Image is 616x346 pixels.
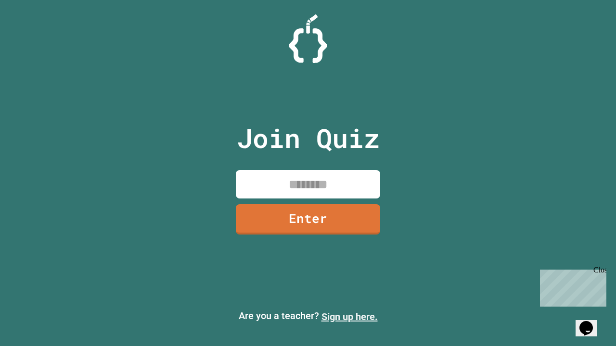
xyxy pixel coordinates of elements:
img: Logo.svg [289,14,327,63]
iframe: chat widget [536,266,606,307]
div: Chat with us now!Close [4,4,66,61]
p: Join Quiz [237,118,380,158]
a: Sign up here. [321,311,378,322]
iframe: chat widget [576,308,606,336]
a: Enter [236,204,380,235]
p: Are you a teacher? [8,309,608,324]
